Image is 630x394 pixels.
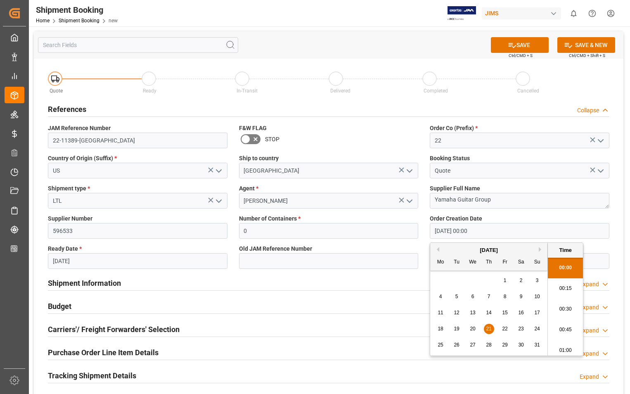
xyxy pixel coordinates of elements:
span: 16 [518,310,523,316]
span: Order Co (Prefix) [430,124,478,133]
div: Choose Saturday, August 16th, 2025 [516,308,526,318]
div: Choose Thursday, August 28th, 2025 [484,340,494,350]
span: STOP [265,135,279,144]
span: 19 [454,326,459,332]
span: 9 [520,294,523,299]
button: open menu [403,195,415,207]
span: 25 [438,342,443,348]
div: Expand [580,303,599,312]
div: Expand [580,280,599,289]
span: 24 [534,326,540,332]
span: Completed [424,88,448,94]
span: 14 [486,310,491,316]
span: 10 [534,294,540,299]
button: open menu [212,195,224,207]
div: Choose Saturday, August 2nd, 2025 [516,275,526,286]
span: 27 [470,342,475,348]
span: Ctrl/CMD + Shift + S [569,52,605,59]
button: open menu [212,164,224,177]
h2: Shipment Information [48,278,121,289]
button: SAVE [491,37,549,53]
span: Old JAM Reference Number [239,244,312,253]
h2: Budget [48,301,71,312]
span: F&W FLAG [239,124,267,133]
span: 21 [486,326,491,332]
div: Choose Wednesday, August 27th, 2025 [468,340,478,350]
div: Tu [452,257,462,268]
span: 17 [534,310,540,316]
img: Exertis%20JAM%20-%20Email%20Logo.jpg_1722504956.jpg [448,6,476,21]
span: Delivered [330,88,351,94]
div: Time [550,246,581,254]
span: 29 [502,342,507,348]
div: Collapse [577,106,599,115]
div: Choose Sunday, August 17th, 2025 [532,308,542,318]
button: open menu [594,164,606,177]
div: Choose Friday, August 15th, 2025 [500,308,510,318]
span: 30 [518,342,523,348]
h2: References [48,104,86,115]
div: Choose Saturday, August 30th, 2025 [516,340,526,350]
span: 22 [502,326,507,332]
span: Cancelled [517,88,539,94]
span: Shipment type [48,184,90,193]
div: Su [532,257,542,268]
span: 6 [471,294,474,299]
span: 18 [438,326,443,332]
span: 15 [502,310,507,316]
div: Choose Monday, August 11th, 2025 [436,308,446,318]
span: 1 [504,278,507,283]
div: Expand [580,326,599,335]
span: Ctrl/CMD + S [509,52,533,59]
div: Choose Wednesday, August 20th, 2025 [468,324,478,334]
span: 31 [534,342,540,348]
span: 20 [470,326,475,332]
span: Quote [50,88,63,94]
li: 00:45 [548,320,583,340]
a: Home [36,18,50,24]
div: [DATE] [430,246,547,254]
h2: Purchase Order Line Item Details [48,347,159,358]
div: Choose Tuesday, August 5th, 2025 [452,292,462,302]
span: 8 [504,294,507,299]
input: Type to search/select [48,163,227,178]
div: Expand [580,373,599,381]
span: 23 [518,326,523,332]
span: 2 [520,278,523,283]
div: Choose Thursday, August 7th, 2025 [484,292,494,302]
div: Choose Saturday, August 9th, 2025 [516,292,526,302]
span: 5 [455,294,458,299]
span: 28 [486,342,491,348]
button: Help Center [583,4,602,23]
button: JIMS [482,5,564,21]
div: We [468,257,478,268]
button: show 0 new notifications [564,4,583,23]
button: Next Month [539,247,544,252]
button: Previous Month [434,247,439,252]
span: Agent [239,184,258,193]
span: 13 [470,310,475,316]
div: Choose Monday, August 25th, 2025 [436,340,446,350]
div: Sa [516,257,526,268]
span: Supplier Full Name [430,184,480,193]
span: Country of Origin (Suffix) [48,154,117,163]
span: Booking Status [430,154,470,163]
div: Choose Friday, August 29th, 2025 [500,340,510,350]
h2: Tracking Shipment Details [48,370,136,381]
div: Choose Tuesday, August 26th, 2025 [452,340,462,350]
button: open menu [594,134,606,147]
div: Choose Tuesday, August 12th, 2025 [452,308,462,318]
button: open menu [403,164,415,177]
span: 3 [536,278,539,283]
div: Choose Sunday, August 10th, 2025 [532,292,542,302]
div: Choose Monday, August 18th, 2025 [436,324,446,334]
span: Number of Containers [239,214,301,223]
span: Supplier Number [48,214,92,223]
div: Fr [500,257,510,268]
li: 00:00 [548,258,583,278]
li: 00:15 [548,278,583,299]
input: DD-MM-YYYY HH:MM [430,223,609,239]
span: Ready Date [48,244,82,253]
div: Choose Friday, August 1st, 2025 [500,275,510,286]
span: Order Creation Date [430,214,482,223]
